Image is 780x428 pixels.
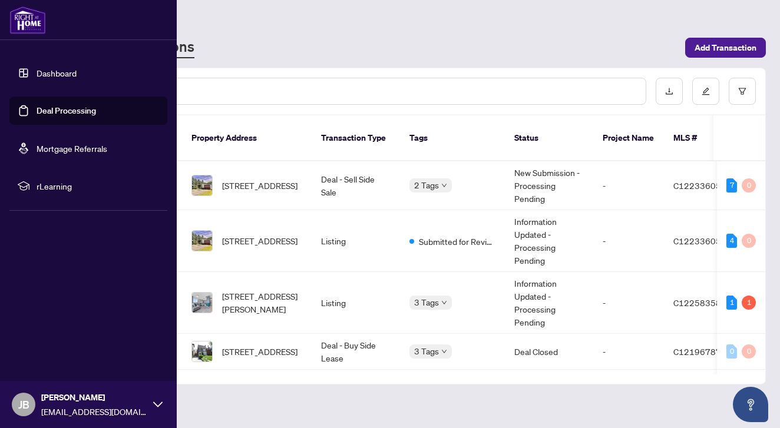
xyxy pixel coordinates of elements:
[192,293,212,313] img: thumbnail-img
[192,341,212,361] img: thumbnail-img
[726,344,737,359] div: 0
[441,300,447,306] span: down
[702,87,710,95] span: edit
[312,370,400,406] td: Deal - Buy Side Sale
[726,178,737,193] div: 7
[593,272,664,334] td: -
[505,161,593,210] td: New Submission - Processing Pending
[37,143,107,154] a: Mortgage Referrals
[673,346,721,357] span: C12196787
[9,6,46,34] img: logo
[192,175,212,195] img: thumbnail-img
[692,78,719,105] button: edit
[593,370,664,406] td: -
[41,391,147,404] span: [PERSON_NAME]
[695,38,756,57] span: Add Transaction
[673,235,721,246] span: C12233605
[673,180,721,191] span: C12233605
[726,296,737,310] div: 1
[312,210,400,272] td: Listing
[222,345,298,358] span: [STREET_ADDRESS]
[419,235,495,248] span: Submitted for Review
[400,115,505,161] th: Tags
[18,396,29,413] span: JB
[729,78,756,105] button: filter
[441,183,447,188] span: down
[593,210,664,272] td: -
[505,115,593,161] th: Status
[441,349,447,354] span: down
[505,334,593,370] td: Deal Closed
[593,334,664,370] td: -
[505,370,593,406] td: Deal Closed
[742,234,756,248] div: 0
[656,78,683,105] button: download
[222,179,298,192] span: [STREET_ADDRESS]
[414,296,439,309] span: 3 Tags
[726,234,737,248] div: 4
[37,68,77,78] a: Dashboard
[182,115,312,161] th: Property Address
[673,297,721,308] span: C12258358
[414,178,439,192] span: 2 Tags
[222,234,298,247] span: [STREET_ADDRESS]
[37,180,159,193] span: rLearning
[742,296,756,310] div: 1
[505,272,593,334] td: Information Updated - Processing Pending
[593,161,664,210] td: -
[192,231,212,251] img: thumbnail-img
[414,344,439,358] span: 3 Tags
[37,105,96,116] a: Deal Processing
[312,115,400,161] th: Transaction Type
[505,210,593,272] td: Information Updated - Processing Pending
[593,115,664,161] th: Project Name
[665,87,673,95] span: download
[742,344,756,359] div: 0
[312,161,400,210] td: Deal - Sell Side Sale
[222,290,302,316] span: [STREET_ADDRESS][PERSON_NAME]
[41,405,147,418] span: [EMAIL_ADDRESS][DOMAIN_NAME]
[738,87,746,95] span: filter
[685,38,766,58] button: Add Transaction
[733,387,768,422] button: Open asap
[742,178,756,193] div: 0
[664,115,735,161] th: MLS #
[312,272,400,334] td: Listing
[312,334,400,370] td: Deal - Buy Side Lease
